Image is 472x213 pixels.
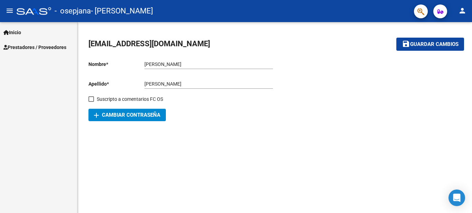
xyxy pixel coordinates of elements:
[88,80,144,88] p: Apellido
[88,60,144,68] p: Nombre
[92,111,101,119] mat-icon: add
[97,95,163,103] span: Suscripto a comentarios FC OS
[402,40,410,48] mat-icon: save
[396,38,464,50] button: Guardar cambios
[94,112,160,118] span: Cambiar Contraseña
[3,29,21,36] span: Inicio
[458,7,466,15] mat-icon: person
[88,39,210,48] span: [EMAIL_ADDRESS][DOMAIN_NAME]
[91,3,153,19] span: - [PERSON_NAME]
[55,3,91,19] span: - osepjana
[88,109,166,121] button: Cambiar Contraseña
[449,190,465,206] div: Open Intercom Messenger
[6,7,14,15] mat-icon: menu
[410,41,459,48] span: Guardar cambios
[3,43,66,51] span: Prestadores / Proveedores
